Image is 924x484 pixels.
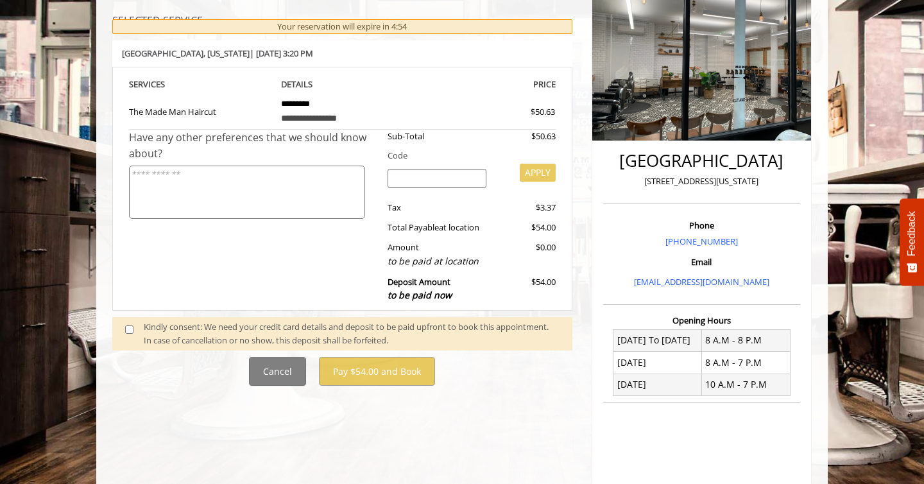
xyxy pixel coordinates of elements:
[439,221,479,233] span: at location
[203,48,250,59] span: , [US_STATE]
[378,201,497,214] div: Tax
[665,236,738,247] a: [PHONE_NUMBER]
[129,130,378,162] div: Have any other preferences that we should know about?
[613,329,702,351] td: [DATE] To [DATE]
[249,357,306,386] button: Cancel
[388,276,452,302] b: Deposit Amount
[634,276,769,288] a: [EMAIL_ADDRESS][DOMAIN_NAME]
[496,221,555,234] div: $54.00
[122,48,313,59] b: [GEOGRAPHIC_DATA] | [DATE] 3:20 PM
[606,221,797,230] h3: Phone
[378,130,497,143] div: Sub-Total
[271,77,414,92] th: DETAILS
[144,320,560,347] div: Kindly consent: We need your credit card details and deposit to be paid upfront to book this appo...
[520,164,556,182] button: APPLY
[496,201,555,214] div: $3.37
[378,241,497,268] div: Amount
[112,19,572,34] div: Your reservation will expire in 4:54
[496,130,555,143] div: $50.63
[378,149,556,162] div: Code
[701,329,790,351] td: 8 A.M - 8 P.M
[900,198,924,286] button: Feedback - Show survey
[388,289,452,301] span: to be paid now
[606,151,797,170] h2: [GEOGRAPHIC_DATA]
[388,254,487,268] div: to be paid at location
[906,211,918,256] span: Feedback
[112,16,572,28] h3: SELECTED SERVICE
[319,357,435,386] button: Pay $54.00 and Book
[606,175,797,188] p: [STREET_ADDRESS][US_STATE]
[613,352,702,374] td: [DATE]
[160,78,165,90] span: S
[413,77,556,92] th: PRICE
[701,374,790,395] td: 10 A.M - 7 P.M
[613,374,702,395] td: [DATE]
[378,221,497,234] div: Total Payable
[129,77,271,92] th: SERVICE
[606,257,797,266] h3: Email
[129,91,271,129] td: The Made Man Haircut
[603,316,800,325] h3: Opening Hours
[484,105,555,119] div: $50.63
[496,275,555,303] div: $54.00
[496,241,555,268] div: $0.00
[701,352,790,374] td: 8 A.M - 7 P.M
